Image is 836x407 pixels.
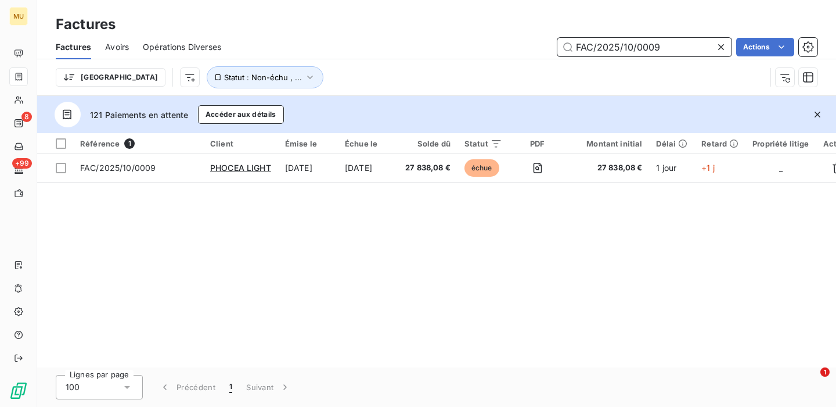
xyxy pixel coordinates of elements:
h3: Factures [56,14,116,35]
span: échue [464,159,499,177]
button: Précédent [152,375,222,399]
div: MU [9,7,28,26]
span: FAC/2025/10/0009 [80,163,156,173]
div: Montant initial [572,139,642,148]
span: 121 Paiements en attente [90,109,189,121]
span: 1 [124,138,135,149]
button: Actions [736,38,794,56]
span: 100 [66,381,80,393]
span: Factures [56,41,91,53]
input: Rechercher [557,38,732,56]
span: 27 838,08 € [405,162,451,174]
iframe: Intercom live chat [797,367,824,395]
div: Délai [656,139,687,148]
span: Statut : Non-échu , ... [224,73,302,82]
img: Logo LeanPay [9,381,28,400]
button: Suivant [239,375,298,399]
div: Émise le [285,139,331,148]
span: Opérations Diverses [143,41,221,53]
span: Référence [80,139,120,148]
td: [DATE] [338,154,398,182]
span: +1 j [701,163,715,173]
button: [GEOGRAPHIC_DATA] [56,68,165,87]
div: PDF [516,139,558,148]
div: Client [210,139,271,148]
td: 1 jour [649,154,694,182]
span: +99 [12,158,32,169]
div: Propriété litige [752,139,809,148]
div: Solde dû [405,139,451,148]
button: Accéder aux détails [198,105,284,124]
span: PHOCEA LIGHT [210,163,271,173]
button: 1 [222,375,239,399]
span: Avoirs [105,41,129,53]
span: 8 [21,112,32,122]
div: Retard [701,139,738,148]
div: Statut [464,139,502,148]
button: Statut : Non-échu , ... [207,66,323,88]
div: Échue le [345,139,391,148]
span: 27 838,08 € [572,162,642,174]
span: _ [779,163,783,173]
td: [DATE] [278,154,338,182]
span: 1 [820,367,830,377]
span: 1 [229,381,232,393]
